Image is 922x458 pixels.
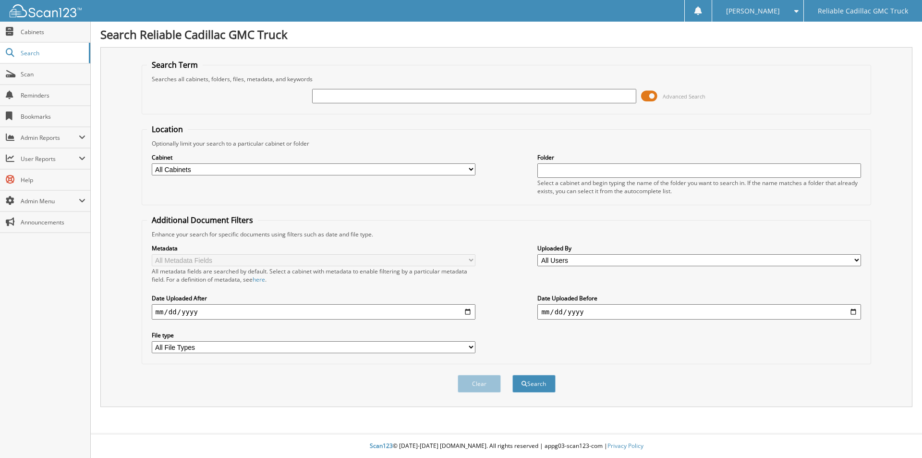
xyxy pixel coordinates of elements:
[607,442,643,450] a: Privacy Policy
[152,153,475,161] label: Cabinet
[100,26,912,42] h1: Search Reliable Cadillac GMC Truck
[91,434,922,458] div: © [DATE]-[DATE] [DOMAIN_NAME]. All rights reserved | appg03-scan123-com |
[537,179,861,195] div: Select a cabinet and begin typing the name of the folder you want to search in. If the name match...
[21,218,85,226] span: Announcements
[147,215,258,225] legend: Additional Document Filters
[537,304,861,320] input: end
[253,275,265,284] a: here
[537,294,861,302] label: Date Uploaded Before
[21,197,79,205] span: Admin Menu
[21,49,84,57] span: Search
[152,304,475,320] input: start
[147,75,866,83] div: Searches all cabinets, folders, files, metadata, and keywords
[512,375,556,393] button: Search
[152,244,475,252] label: Metadata
[21,70,85,78] span: Scan
[152,331,475,339] label: File type
[537,153,861,161] label: Folder
[21,28,85,36] span: Cabinets
[21,91,85,99] span: Reminders
[818,8,908,14] span: Reliable Cadillac GMC Truck
[147,230,866,238] div: Enhance your search for specific documents using filters such as date and file type.
[663,93,705,100] span: Advanced Search
[147,60,203,70] legend: Search Term
[21,134,79,142] span: Admin Reports
[726,8,780,14] span: [PERSON_NAME]
[21,112,85,121] span: Bookmarks
[21,176,85,184] span: Help
[458,375,501,393] button: Clear
[370,442,393,450] span: Scan123
[152,294,475,302] label: Date Uploaded After
[21,155,79,163] span: User Reports
[147,139,866,148] div: Optionally limit your search to a particular cabinet or folder
[147,124,188,135] legend: Location
[152,267,475,284] div: All metadata fields are searched by default. Select a cabinet with metadata to enable filtering b...
[537,244,861,252] label: Uploaded By
[10,4,82,17] img: scan123-logo-white.svg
